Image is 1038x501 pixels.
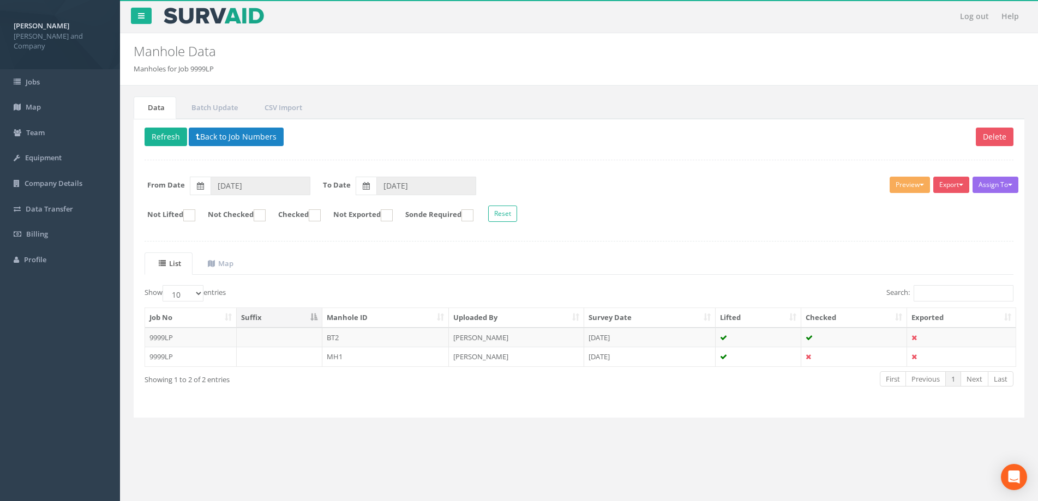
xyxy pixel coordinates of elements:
[177,96,249,119] a: Batch Update
[145,252,193,275] a: List
[323,180,351,190] label: To Date
[145,328,237,347] td: 9999LP
[14,21,69,31] strong: [PERSON_NAME]
[976,128,1013,146] button: Delete
[933,177,969,193] button: Export
[322,308,449,328] th: Manhole ID: activate to sort column ascending
[145,308,237,328] th: Job No: activate to sort column ascending
[961,371,988,387] a: Next
[134,96,176,119] a: Data
[988,371,1013,387] a: Last
[26,128,45,137] span: Team
[945,371,961,387] a: 1
[322,347,449,366] td: MH1
[801,308,907,328] th: Checked: activate to sort column ascending
[194,252,245,275] a: Map
[905,371,946,387] a: Previous
[250,96,314,119] a: CSV Import
[267,209,321,221] label: Checked
[14,18,106,51] a: [PERSON_NAME] [PERSON_NAME] and Company
[237,308,322,328] th: Suffix: activate to sort column descending
[886,285,1013,301] label: Search:
[584,347,716,366] td: [DATE]
[322,328,449,347] td: BT2
[449,347,584,366] td: [PERSON_NAME]
[973,177,1018,193] button: Assign To
[890,177,930,193] button: Preview
[449,308,584,328] th: Uploaded By: activate to sort column ascending
[394,209,473,221] label: Sonde Required
[145,128,187,146] button: Refresh
[147,180,185,190] label: From Date
[26,102,41,112] span: Map
[716,308,802,328] th: Lifted: activate to sort column ascending
[25,153,62,162] span: Equipment
[145,370,497,385] div: Showing 1 to 2 of 2 entries
[376,177,476,195] input: To Date
[26,229,48,239] span: Billing
[584,328,716,347] td: [DATE]
[488,206,517,222] button: Reset
[211,177,310,195] input: From Date
[914,285,1013,301] input: Search:
[134,44,873,58] h2: Manhole Data
[14,31,106,51] span: [PERSON_NAME] and Company
[189,128,284,146] button: Back to Job Numbers
[145,285,226,301] label: Show entries
[26,204,73,214] span: Data Transfer
[145,347,237,366] td: 9999LP
[449,328,584,347] td: [PERSON_NAME]
[584,308,716,328] th: Survey Date: activate to sort column ascending
[322,209,393,221] label: Not Exported
[159,258,181,268] uib-tab-heading: List
[197,209,266,221] label: Not Checked
[24,255,46,264] span: Profile
[136,209,195,221] label: Not Lifted
[1001,464,1027,490] div: Open Intercom Messenger
[26,77,40,87] span: Jobs
[134,64,214,74] li: Manholes for Job 9999LP
[208,258,233,268] uib-tab-heading: Map
[880,371,906,387] a: First
[25,178,82,188] span: Company Details
[907,308,1016,328] th: Exported: activate to sort column ascending
[163,285,203,301] select: Showentries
